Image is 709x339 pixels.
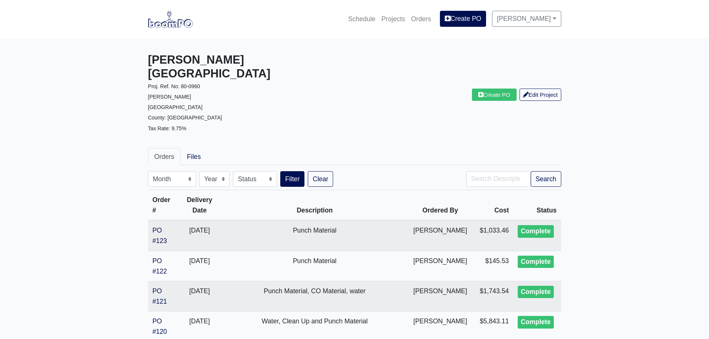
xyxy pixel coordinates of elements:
[440,11,486,26] a: Create PO
[148,94,191,100] small: [PERSON_NAME]
[520,89,561,101] a: Edit Project
[379,11,408,27] a: Projects
[409,220,472,251] td: [PERSON_NAME]
[148,115,222,121] small: County: [GEOGRAPHIC_DATA]
[518,286,553,298] div: Complete
[179,220,221,251] td: [DATE]
[518,256,553,268] div: Complete
[148,148,181,165] a: Orders
[280,171,304,187] button: Filter
[148,83,200,89] small: Proj. Ref. No: 80-0960
[308,171,333,187] a: Clear
[148,10,193,28] img: boomPO
[153,317,167,335] a: PO #120
[472,251,513,281] td: $145.53
[472,220,513,251] td: $1,033.46
[153,227,167,244] a: PO #123
[409,190,472,220] th: Ordered By
[221,190,409,220] th: Description
[221,220,409,251] td: Punch Material
[472,89,517,101] a: Create PO
[408,11,434,27] a: Orders
[531,171,561,187] button: Search
[179,281,221,311] td: [DATE]
[221,281,409,311] td: Punch Material, CO Material, water
[148,104,203,110] small: [GEOGRAPHIC_DATA]
[409,251,472,281] td: [PERSON_NAME]
[153,287,167,305] a: PO #121
[181,148,207,165] a: Files
[518,316,553,329] div: Complete
[179,190,221,220] th: Delivery Date
[148,190,179,220] th: Order #
[472,281,513,311] td: $1,743.54
[513,190,561,220] th: Status
[472,190,513,220] th: Cost
[518,225,553,238] div: Complete
[492,11,561,26] a: [PERSON_NAME]
[153,257,167,275] a: PO #122
[179,251,221,281] td: [DATE]
[466,171,531,187] input: Search
[148,125,186,131] small: Tax Rate: 9.75%
[148,53,349,81] h3: [PERSON_NAME] [GEOGRAPHIC_DATA]
[409,281,472,311] td: [PERSON_NAME]
[345,11,378,27] a: Schedule
[221,251,409,281] td: Punch Material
